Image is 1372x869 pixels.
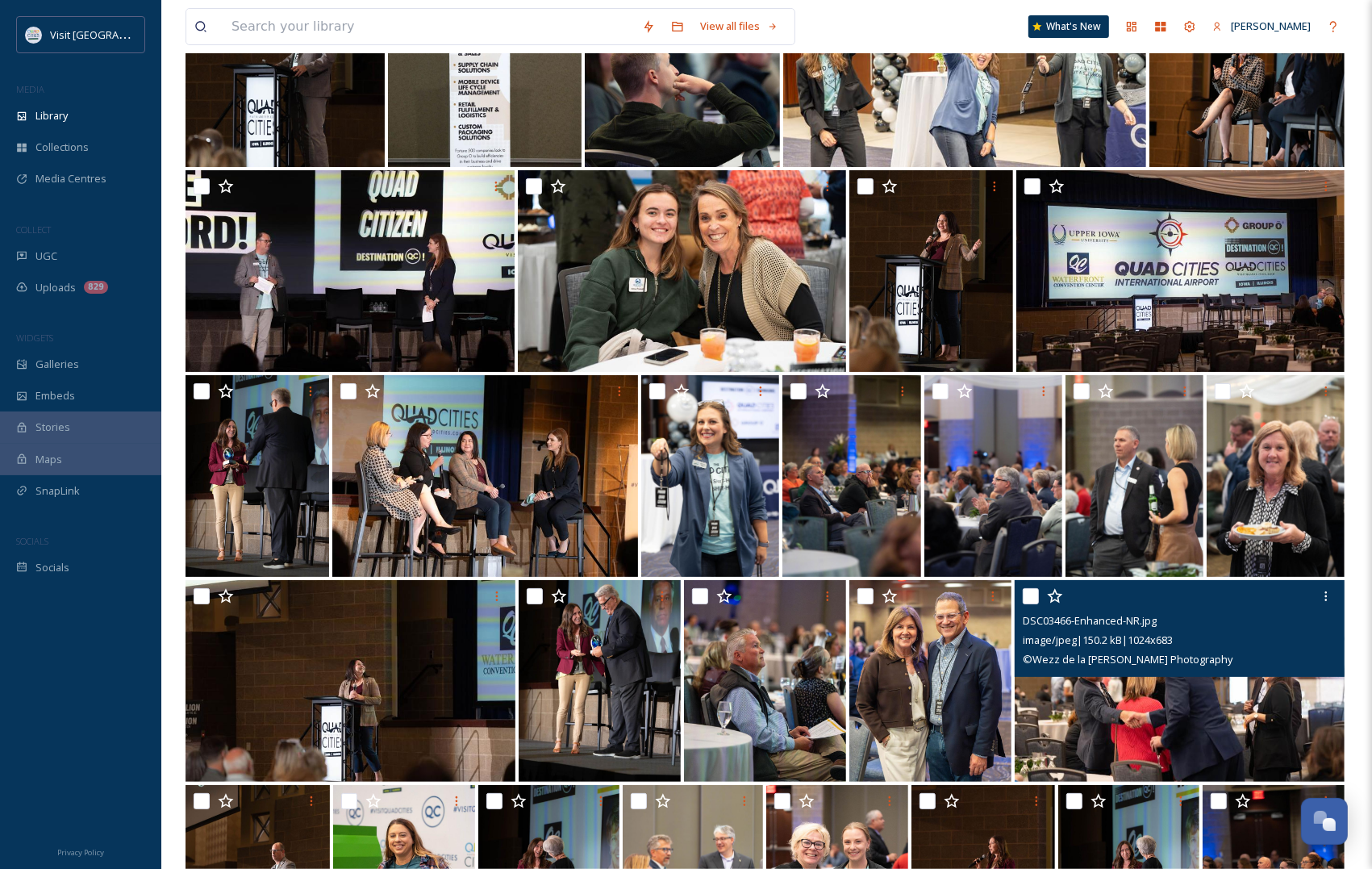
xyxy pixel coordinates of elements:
span: SnapLink [35,483,80,499]
span: Galleries [35,357,79,372]
span: image/jpeg | 150.2 kB | 1024 x 683 [1023,633,1173,647]
input: Search your library [223,9,634,44]
a: Privacy Policy [57,842,104,861]
img: DSC04107-Enhanced-NR.jpg [186,580,515,782]
span: [PERSON_NAME] [1231,19,1311,33]
img: DSC03489.jpg [1207,375,1345,577]
img: DSC03475-Enhanced-NR.jpg [518,170,847,372]
img: DSC03790-Enhanced-NR.jpg [186,375,329,577]
img: QCCVB_VISIT_vert_logo_4c_tagline_122019.svg [26,27,42,43]
img: DSC03797-Enhanced-NR.jpg [519,580,681,782]
img: DSC03943-Enhanced-NR.jpg [924,375,1062,577]
span: Library [35,108,68,123]
span: UGC [35,249,57,264]
span: Media Centres [35,171,106,186]
span: COLLECT [16,224,51,236]
span: DSC03466-Enhanced-NR.jpg [1023,613,1157,628]
a: [PERSON_NAME] [1204,10,1319,42]
img: DSC03362.jpg [1016,170,1345,372]
span: SOCIALS [16,535,48,547]
img: DSC04063-Enhanced-NR.jpg [684,580,846,782]
span: Privacy Policy [57,847,104,858]
img: DSC03558-Enhanced-NR.jpg [849,580,1011,782]
span: Maps [35,452,62,467]
img: DSC03358.jpg [641,375,779,577]
span: MEDIA [16,83,44,95]
span: Embeds [35,388,75,403]
div: 829 [84,281,108,294]
span: WIDGETS [16,332,53,344]
a: What's New [1028,15,1109,38]
span: Socials [35,560,69,575]
button: Open Chat [1301,798,1348,845]
img: DSC04200-Enhanced-NR.jpg [332,375,638,577]
img: DSC04023-Enhanced-NR.jpg [782,375,920,577]
img: DSC04286-Enhanced-NR.jpg [186,170,515,372]
span: Visit [GEOGRAPHIC_DATA] [50,27,175,42]
img: DSC04114-Enhanced-NR.jpg [849,170,1012,372]
img: DSC03466-Enhanced-NR.jpg [1015,580,1345,782]
span: Uploads [35,280,76,295]
img: DSC03540.jpg [1065,375,1203,577]
span: Stories [35,420,70,435]
a: View all files [692,10,786,42]
span: Collections [35,140,89,155]
span: © Wezz de la [PERSON_NAME] Photography [1023,652,1232,666]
